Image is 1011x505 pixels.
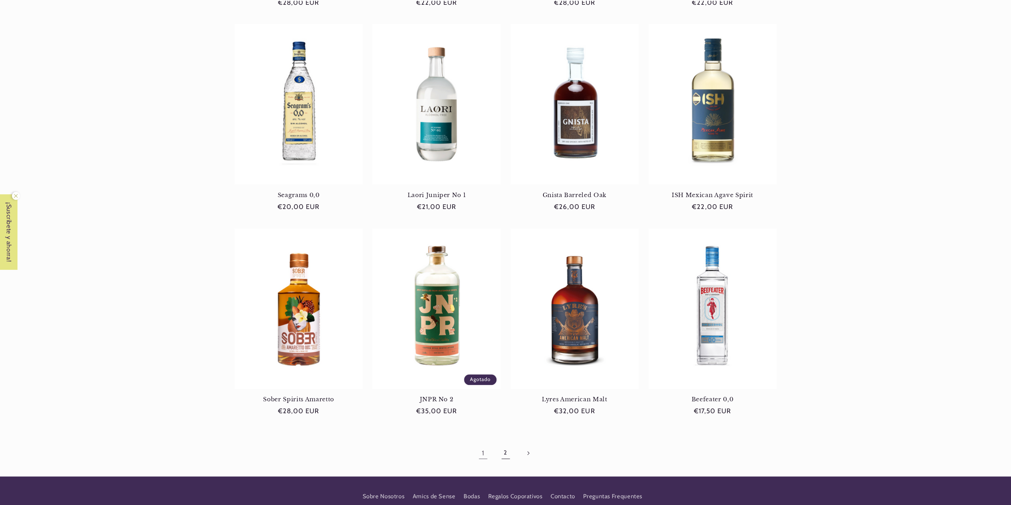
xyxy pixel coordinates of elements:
a: Seagrams 0,0 [234,192,363,199]
a: Página 2 [496,444,514,462]
a: Amics de Sense [413,489,456,503]
a: Sobre Nosotros [362,491,404,504]
a: Gnista Barreled Oak [510,192,639,199]
a: Regalos Coporativos [488,489,542,503]
a: Bodas [464,489,480,503]
a: Preguntas Frequentes [583,489,642,503]
a: Lyres American Malt [510,396,639,403]
a: Laori Juniper No 1 [372,192,501,199]
nav: Paginación [234,444,777,462]
a: Página siguiente [519,444,537,462]
a: JNPR No 2 [372,396,501,403]
a: Contacto [551,489,575,503]
a: ISH Mexican Agave Spirit [648,192,777,199]
span: ¡Suscríbete y ahorra! [1,194,17,270]
a: Página 1 [474,444,492,462]
a: Sober Spirits Amaretto [234,396,363,403]
a: Beefeater 0,0 [648,396,777,403]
